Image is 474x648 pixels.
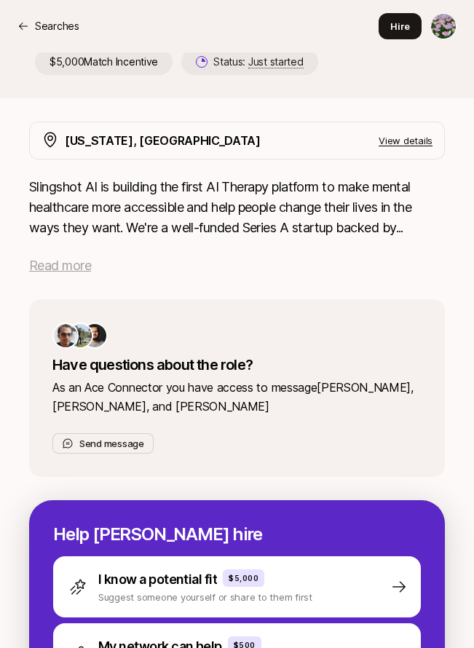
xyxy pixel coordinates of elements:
p: Help [PERSON_NAME] hire [53,524,421,545]
p: View details [379,133,432,148]
img: d8f2b1bb_5d8c_4bf6_b733_b4d86deb50b9.jpg [68,324,92,347]
p: As an Ace Connector you have access to message [PERSON_NAME], [PERSON_NAME], and [PERSON_NAME] [52,378,422,416]
p: I know a potential fit [98,569,217,590]
img: 7dc4f38a_cac7_4bfd_8c67_5b80f65ccfce.jpg [83,324,106,347]
p: $5,000 Match Incentive [35,49,173,75]
p: [US_STATE], [GEOGRAPHIC_DATA] [65,131,261,150]
button: Send message [52,433,154,454]
img: 0d80f3d5_9305_4d57_aaf0_eccab2a5c226.jpg [54,324,77,347]
button: Hire [379,13,422,39]
span: Hire [390,19,410,33]
p: Suggest someone yourself or share to them first [98,590,312,604]
button: Camille Muson [430,13,457,39]
p: Status: [213,53,303,71]
img: Camille Muson [431,14,456,39]
p: Have questions about the role? [52,355,422,375]
span: Read more [29,258,91,273]
p: Slingshot AI is building the first AI Therapy platform to make mental healthcare more accessible ... [29,177,445,238]
p: Searches [35,17,79,35]
p: $5,000 [229,572,258,584]
span: Just started [248,55,304,68]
